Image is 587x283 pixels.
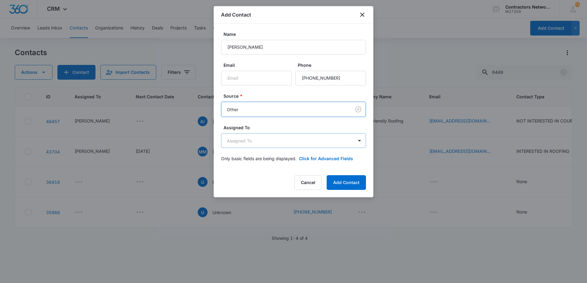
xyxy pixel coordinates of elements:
[327,175,366,190] button: Add Contact
[224,93,368,99] label: Source
[295,71,366,85] input: Phone
[221,71,292,85] input: Email
[224,124,368,131] label: Assigned To
[221,11,251,18] h1: Add Contact
[221,40,366,55] input: Name
[221,155,297,162] p: Only basic fields are being displayed.
[299,155,353,162] button: Click for Advanced Fields
[224,62,294,68] label: Email
[294,175,322,190] button: Cancel
[298,62,368,68] label: Phone
[359,11,366,18] button: close
[353,104,363,114] button: Clear
[224,31,368,37] label: Name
